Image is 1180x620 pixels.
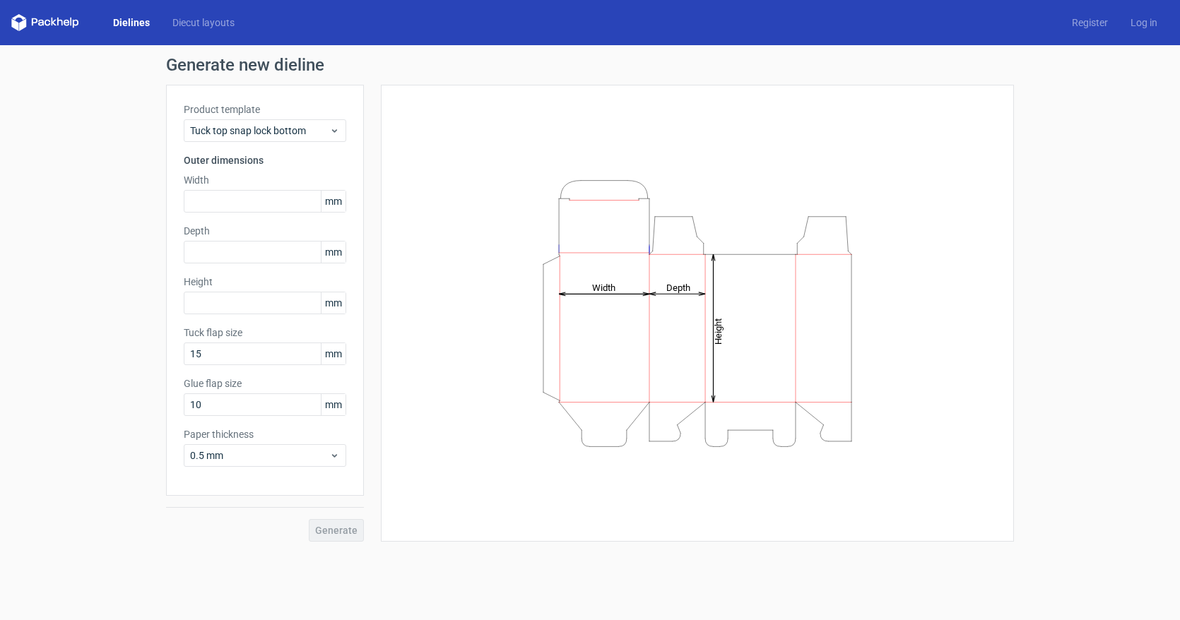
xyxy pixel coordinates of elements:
[184,102,346,117] label: Product template
[184,153,346,167] h3: Outer dimensions
[161,16,246,30] a: Diecut layouts
[321,242,346,263] span: mm
[713,318,724,344] tspan: Height
[102,16,161,30] a: Dielines
[184,224,346,238] label: Depth
[1119,16,1169,30] a: Log in
[184,376,346,391] label: Glue flap size
[184,173,346,187] label: Width
[592,282,615,292] tspan: Width
[321,191,346,212] span: mm
[184,326,346,340] label: Tuck flap size
[321,394,346,415] span: mm
[666,282,690,292] tspan: Depth
[190,124,329,138] span: Tuck top snap lock bottom
[190,448,329,463] span: 0.5 mm
[321,343,346,364] span: mm
[184,427,346,441] label: Paper thickness
[166,56,1014,73] h1: Generate new dieline
[184,275,346,289] label: Height
[321,292,346,314] span: mm
[1061,16,1119,30] a: Register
